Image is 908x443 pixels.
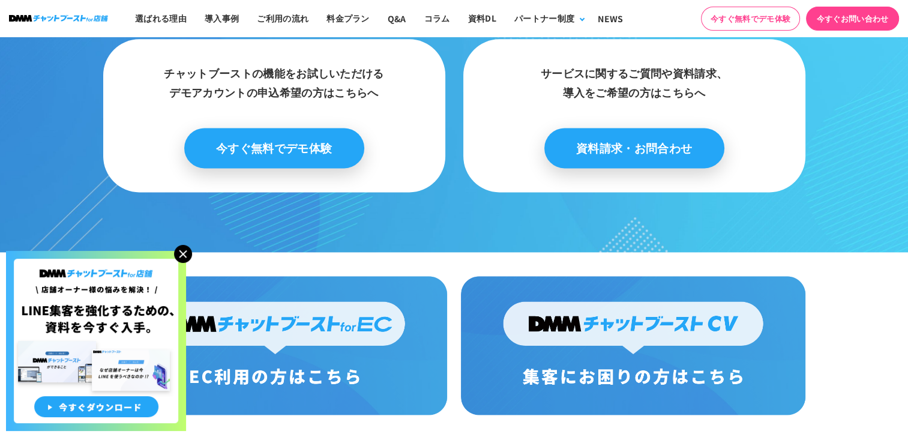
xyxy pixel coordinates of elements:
a: 今すぐお問い合わせ [806,7,899,31]
h3: サービスに関するご質問や資料請求、 導入をご希望の方はこちらへ [469,63,799,102]
a: 今すぐ無料でデモ体験 [184,128,364,168]
h3: チャットブーストの機能をお試しいただける デモアカウントの申込希望の方はこちらへ [109,63,439,102]
img: 店舗オーナー様の悩みを解決!LINE集客を狂化するための資料を今すぐ入手! [6,251,186,431]
div: パートナー制度 [514,12,574,25]
a: 店舗オーナー様の悩みを解決!LINE集客を狂化するための資料を今すぐ入手! [6,251,186,265]
a: 今すぐ無料でデモ体験 [701,7,800,31]
a: 資料請求・お問合わせ [544,128,724,168]
img: ロゴ [9,15,108,22]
